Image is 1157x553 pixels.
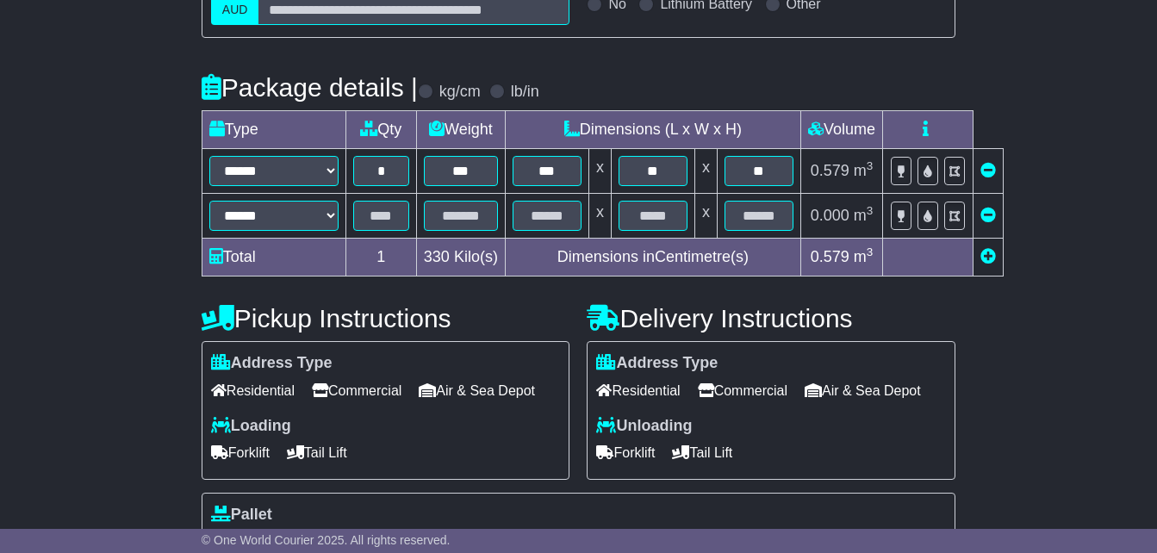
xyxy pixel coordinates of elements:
span: Air & Sea Depot [805,377,921,404]
td: Weight [416,111,505,149]
h4: Pickup Instructions [202,304,570,332]
a: Remove this item [980,162,996,179]
sup: 3 [867,204,874,217]
span: Commercial [698,377,787,404]
sup: 3 [867,245,874,258]
label: kg/cm [439,83,481,102]
td: x [694,194,717,239]
span: m [854,207,874,224]
span: 0.579 [811,248,849,265]
sup: 3 [867,159,874,172]
h4: Package details | [202,73,418,102]
label: Unloading [596,417,692,436]
label: Address Type [211,354,333,373]
span: Residential [211,377,295,404]
span: © One World Courier 2025. All rights reserved. [202,533,451,547]
td: Kilo(s) [416,239,505,276]
span: 0.000 [811,207,849,224]
td: Dimensions (L x W x H) [505,111,800,149]
span: m [854,248,874,265]
span: m [854,162,874,179]
span: Air & Sea Depot [419,377,535,404]
td: x [588,194,611,239]
td: x [694,149,717,194]
td: Total [202,239,345,276]
label: Address Type [596,354,718,373]
h4: Delivery Instructions [587,304,955,332]
a: Add new item [980,248,996,265]
td: Type [202,111,345,149]
span: Commercial [312,377,401,404]
td: x [588,149,611,194]
span: 330 [424,248,450,265]
td: Qty [345,111,416,149]
td: 1 [345,239,416,276]
label: Pallet [211,506,272,525]
span: Residential [596,377,680,404]
label: lb/in [511,83,539,102]
td: Dimensions in Centimetre(s) [505,239,800,276]
span: Tail Lift [672,439,732,466]
a: Remove this item [980,207,996,224]
span: 0.579 [811,162,849,179]
span: Forklift [211,439,270,466]
td: Volume [800,111,882,149]
span: Tail Lift [287,439,347,466]
label: Loading [211,417,291,436]
span: Forklift [596,439,655,466]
